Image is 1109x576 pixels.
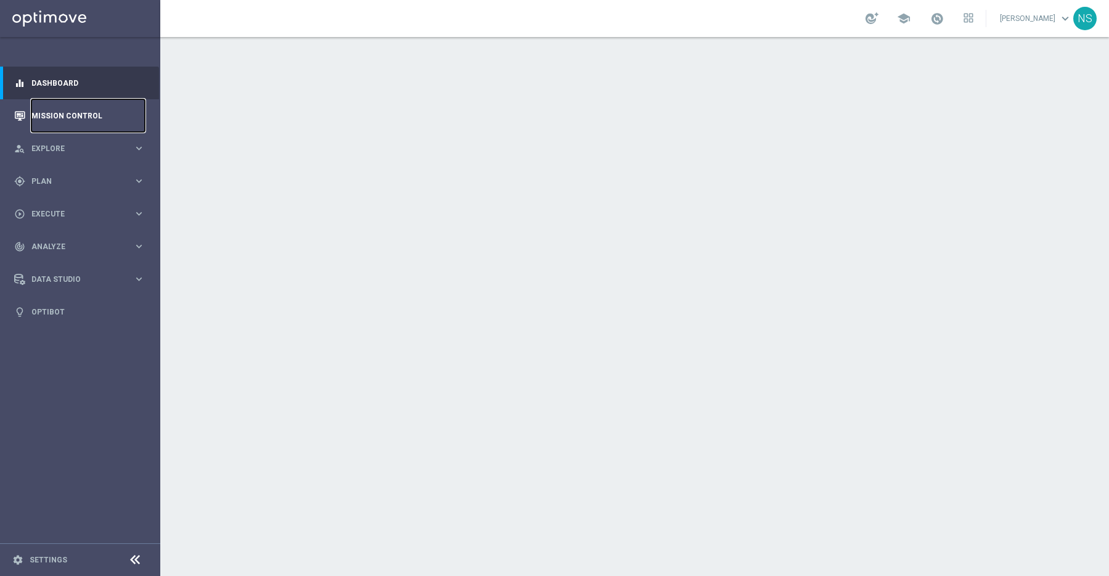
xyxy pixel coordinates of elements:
[14,209,145,219] button: play_circle_outline Execute keyboard_arrow_right
[31,243,133,250] span: Analyze
[14,176,133,187] div: Plan
[14,99,145,132] div: Mission Control
[14,241,25,252] i: track_changes
[133,175,145,187] i: keyboard_arrow_right
[14,144,145,154] button: person_search Explore keyboard_arrow_right
[31,178,133,185] span: Plan
[12,554,23,566] i: settings
[14,208,133,220] div: Execute
[14,176,145,186] button: gps_fixed Plan keyboard_arrow_right
[133,208,145,220] i: keyboard_arrow_right
[1073,7,1097,30] div: NS
[897,12,911,25] span: school
[31,145,133,152] span: Explore
[133,241,145,252] i: keyboard_arrow_right
[14,242,145,252] button: track_changes Analyze keyboard_arrow_right
[30,556,67,564] a: Settings
[14,274,145,284] button: Data Studio keyboard_arrow_right
[31,276,133,283] span: Data Studio
[14,295,145,328] div: Optibot
[14,274,133,285] div: Data Studio
[14,111,145,121] button: Mission Control
[14,143,25,154] i: person_search
[31,295,145,328] a: Optibot
[14,78,145,88] button: equalizer Dashboard
[14,176,25,187] i: gps_fixed
[133,142,145,154] i: keyboard_arrow_right
[14,307,145,317] button: lightbulb Optibot
[1058,12,1072,25] span: keyboard_arrow_down
[14,307,25,318] i: lightbulb
[14,67,145,99] div: Dashboard
[31,67,145,99] a: Dashboard
[133,273,145,285] i: keyboard_arrow_right
[999,9,1073,28] a: [PERSON_NAME]keyboard_arrow_down
[31,210,133,218] span: Execute
[14,78,25,89] i: equalizer
[14,208,25,220] i: play_circle_outline
[31,99,145,132] a: Mission Control
[14,241,133,252] div: Analyze
[14,143,133,154] div: Explore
